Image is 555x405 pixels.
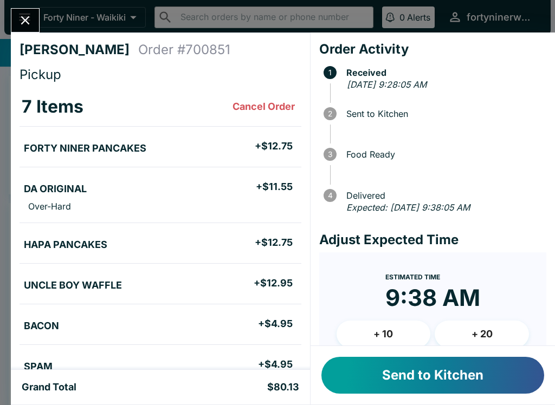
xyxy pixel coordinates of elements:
em: [DATE] 9:28:05 AM [347,79,427,90]
h4: Adjust Expected Time [319,232,546,248]
text: 3 [328,150,332,159]
text: 4 [327,191,332,200]
h5: + $4.95 [258,317,293,330]
span: Sent to Kitchen [341,109,546,119]
h4: [PERSON_NAME] [20,42,138,58]
button: Cancel Order [228,96,299,117]
button: + 10 [337,321,431,348]
span: Estimated Time [385,273,440,281]
h3: 7 Items [22,96,83,117]
button: + 20 [435,321,529,348]
h5: UNCLE BOY WAFFLE [24,279,122,292]
span: Food Ready [341,149,546,159]
text: 1 [328,68,332,77]
h4: Order # 700851 [138,42,230,58]
span: Delivered [341,191,546,200]
h5: + $11.55 [256,180,293,193]
text: 2 [328,109,332,118]
h5: SPAM [24,360,53,373]
h5: DA ORIGINAL [24,182,87,195]
time: 9:38 AM [385,284,480,312]
h5: + $12.75 [255,140,293,153]
button: Send to Kitchen [321,357,544,394]
h5: FORTY NINER PANCAKES [24,142,146,155]
h5: + $12.75 [255,236,293,249]
h5: HAPA PANCAKES [24,238,107,251]
h5: BACON [24,319,59,332]
button: Close [11,9,39,32]
p: Over-Hard [28,201,71,212]
span: Pickup [20,67,61,82]
h5: $80.13 [267,381,299,394]
span: Received [341,68,546,77]
h5: Grand Total [22,381,76,394]
h4: Order Activity [319,41,546,57]
em: Expected: [DATE] 9:38:05 AM [346,202,470,213]
h5: + $12.95 [254,277,293,290]
h5: + $4.95 [258,358,293,371]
